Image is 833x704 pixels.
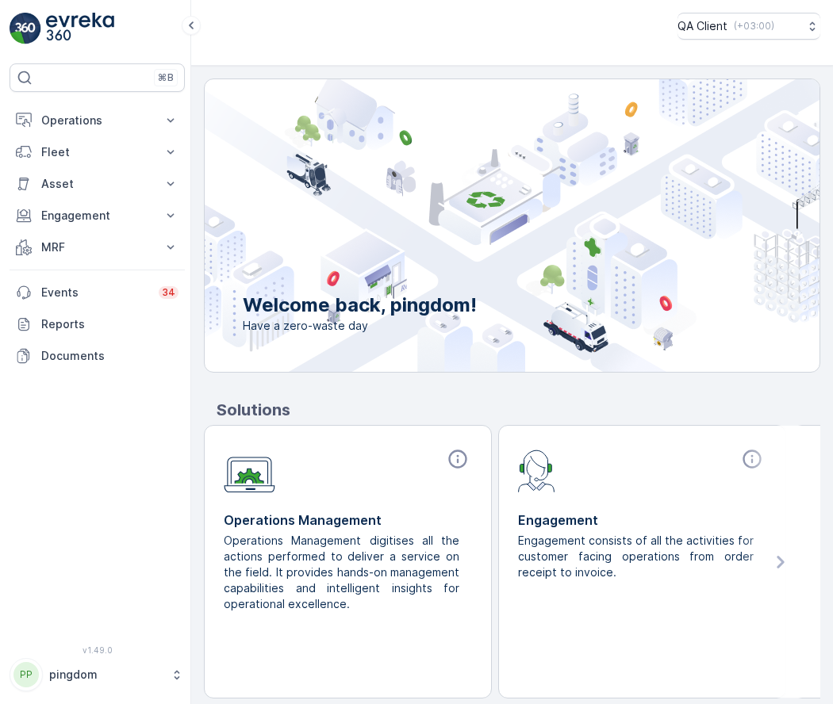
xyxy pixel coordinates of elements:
[224,533,459,612] p: Operations Management digitises all the actions performed to deliver a service on the field. It p...
[243,293,477,318] p: Welcome back, pingdom!
[224,448,275,493] img: module-icon
[41,113,153,128] p: Operations
[518,511,766,530] p: Engagement
[41,348,178,364] p: Documents
[10,645,185,655] span: v 1.49.0
[10,136,185,168] button: Fleet
[162,286,175,299] p: 34
[41,285,149,300] p: Events
[41,176,153,192] p: Asset
[518,533,754,580] p: Engagement consists of all the activities for customer facing operations from order receipt to in...
[10,13,41,44] img: logo
[734,20,774,33] p: ( +03:00 )
[13,662,39,687] div: PP
[41,239,153,255] p: MRF
[678,18,727,34] p: QA Client
[224,511,472,530] p: Operations Management
[41,316,178,332] p: Reports
[243,318,477,334] span: Have a zero-waste day
[133,79,820,372] img: city illustration
[10,168,185,200] button: Asset
[678,13,820,40] button: QA Client(+03:00)
[158,71,174,84] p: ⌘B
[10,277,185,308] a: Events34
[49,667,163,683] p: pingdom
[10,308,185,340] a: Reports
[518,448,555,492] img: module-icon
[41,208,153,224] p: Engagement
[10,105,185,136] button: Operations
[10,200,185,231] button: Engagement
[10,658,185,691] button: PPpingdom
[41,144,153,160] p: Fleet
[217,398,820,422] p: Solutions
[46,13,114,44] img: logo_light-DOdMpM7g.png
[10,340,185,372] a: Documents
[10,231,185,263] button: MRF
